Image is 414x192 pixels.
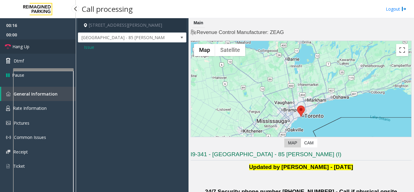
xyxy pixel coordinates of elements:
[6,121,11,125] img: 'icon'
[297,106,305,117] div: 85 Hanna Avenue, Toronto, ON
[191,29,412,36] h4: Revenue Control Manufacturer: ZEAG
[192,18,205,28] div: Main
[12,43,29,50] span: Hang Up
[6,150,10,154] img: 'icon'
[191,150,412,160] h3: I9-341 - [GEOGRAPHIC_DATA] - 85 [PERSON_NAME] (I)
[14,58,24,64] span: Dtmf
[402,6,406,12] img: logout
[6,106,10,111] img: 'icon'
[1,87,76,101] a: General Information
[6,135,11,140] img: 'icon'
[396,44,408,56] button: Toggle fullscreen view
[12,72,24,78] span: Pause
[386,6,406,12] a: Logout
[215,44,245,56] button: Show satellite imagery
[194,44,215,56] button: Show street map
[284,139,301,147] label: Map
[84,44,94,50] span: Issue
[249,164,353,170] b: Updated by [PERSON_NAME] - [DATE]
[301,139,317,147] label: CAM
[78,18,186,32] h4: [STREET_ADDRESS][PERSON_NAME]
[6,92,11,96] img: 'icon'
[6,163,10,169] img: 'icon'
[79,2,136,16] h3: Call processing
[78,33,165,42] span: [GEOGRAPHIC_DATA] - 85 [PERSON_NAME]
